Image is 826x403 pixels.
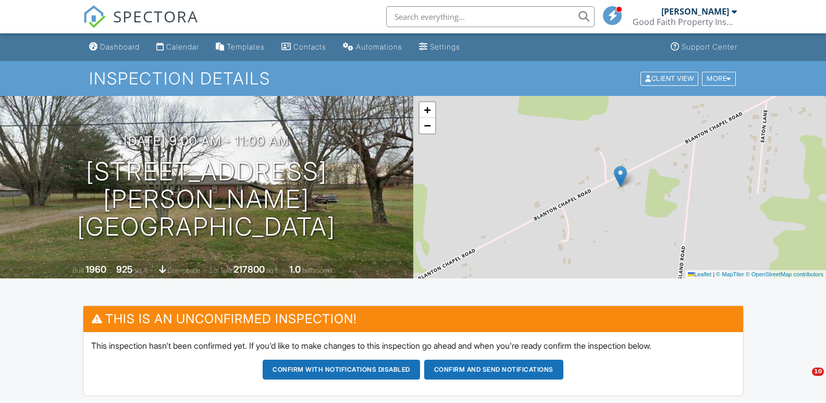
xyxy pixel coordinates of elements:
div: 1.0 [289,264,301,275]
img: Marker [614,166,627,187]
span: + [424,103,430,116]
span: | [713,271,714,277]
span: bathrooms [302,266,332,274]
div: 1960 [85,264,106,275]
a: Leaflet [688,271,711,277]
a: © OpenStreetMap contributors [746,271,823,277]
span: crawlspace [168,266,200,274]
div: Templates [227,42,265,51]
a: Client View [639,74,701,82]
span: sq.ft. [266,266,279,274]
h1: [STREET_ADDRESS][PERSON_NAME] [GEOGRAPHIC_DATA] [17,158,397,240]
span: − [424,119,430,132]
a: Support Center [667,38,742,57]
div: Contacts [293,42,326,51]
button: Confirm with notifications disabled [263,360,420,380]
a: Dashboard [85,38,144,57]
a: © MapTiler [716,271,744,277]
div: 925 [116,264,133,275]
span: 10 [812,368,824,376]
div: [PERSON_NAME] [661,6,729,17]
input: Search everything... [386,6,595,27]
p: This inspection hasn't been confirmed yet. If you'd like to make changes to this inspection go ah... [91,340,735,351]
h3: [DATE] 9:00 am - 11:00 am [124,134,289,148]
a: Settings [415,38,464,57]
div: Dashboard [100,42,140,51]
div: Client View [640,71,698,86]
h3: This is an Unconfirmed Inspection! [83,306,743,332]
a: Zoom in [420,102,435,118]
a: Zoom out [420,118,435,133]
button: Confirm and send notifications [424,360,563,380]
div: Automations [356,42,402,51]
img: The Best Home Inspection Software - Spectora [83,5,106,28]
h1: Inspection Details [89,69,736,88]
iframe: Intercom live chat [791,368,816,393]
a: Automations (Basic) [339,38,406,57]
div: Calendar [166,42,199,51]
span: Built [72,266,84,274]
a: Templates [212,38,269,57]
a: Calendar [152,38,203,57]
div: Good Faith Property Inspections, LLC [633,17,737,27]
div: More [702,71,736,86]
span: SPECTORA [113,5,199,27]
span: Lot Size [210,266,232,274]
div: 217800 [233,264,265,275]
a: SPECTORA [83,14,199,36]
div: Settings [430,42,460,51]
div: Support Center [682,42,737,51]
span: sq. ft. [134,266,149,274]
a: Contacts [277,38,330,57]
